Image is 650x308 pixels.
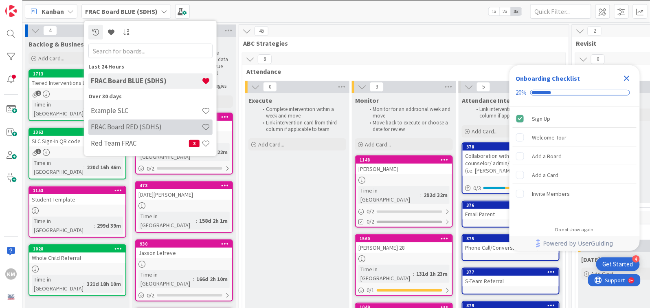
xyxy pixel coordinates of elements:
[136,290,232,301] div: 0/2
[29,40,106,48] span: Backlog & Business Items
[3,62,647,69] div: Delete
[509,65,640,251] div: Checklist Container
[3,69,647,77] div: Rename Outline
[83,163,85,172] span: :
[83,104,85,113] span: :
[29,136,125,146] div: SLC Sign-In QR code
[463,151,559,176] div: Collaboration with social worker/ counselor/ admin/ outside agencies (i.e. [PERSON_NAME])
[258,106,345,120] li: Complete intervention within a week and move
[29,129,125,146] div: 1362SLC Sign-In QR code
[29,69,126,121] a: 1713Tiered Interventions ListTime in [GEOGRAPHIC_DATA]:220d 16h 39m
[193,275,194,284] span: :
[356,242,452,253] div: [PERSON_NAME] 28
[472,106,558,120] li: Link intervention card from this column if applicable to team
[365,141,391,148] span: Add Card...
[136,164,232,174] div: 0/2
[3,247,647,254] div: WEBSITE
[3,203,647,210] div: Home
[463,183,559,193] div: 0/3
[258,54,272,64] span: 8
[356,235,452,242] div: 1560
[3,128,647,135] div: Television/Radio
[135,181,233,233] a: 473[DATE][PERSON_NAME]Time in [GEOGRAPHIC_DATA]:158d 2h 1m
[477,82,490,92] span: 5
[588,26,602,36] span: 2
[360,157,452,163] div: 1148
[136,189,232,200] div: [DATE][PERSON_NAME]
[367,207,374,216] span: 0 / 2
[29,70,125,78] div: 1713
[41,3,45,10] div: 9+
[255,26,268,36] span: 45
[29,187,125,205] div: 1153Student Template
[420,191,422,199] span: :
[263,82,277,92] span: 0
[516,89,527,96] div: 20%
[29,244,126,296] a: 1028Whole Child ReferralTime in [GEOGRAPHIC_DATA]:321d 18h 10m
[33,246,125,252] div: 1028
[3,84,647,91] div: Print
[147,291,154,300] span: 0 / 2
[358,186,420,204] div: Time in [GEOGRAPHIC_DATA]
[3,106,647,113] div: Journal
[32,275,83,293] div: Time in [GEOGRAPHIC_DATA]
[3,113,647,121] div: Magazine
[248,96,272,104] span: Execute
[33,129,125,135] div: 1362
[466,236,559,242] div: 375
[603,260,633,268] div: Get Started
[355,234,453,296] a: 1560[PERSON_NAME] 28Time in [GEOGRAPHIC_DATA]:131d 1h 23m0/1
[532,189,570,199] div: Invite Members
[85,163,123,172] div: 220d 16h 46m
[365,106,452,120] li: Monitor for an additional week and move
[513,185,637,203] div: Invite Members is incomplete.
[582,255,601,264] span: September 2024
[136,240,232,258] div: 930Jaxson Lefreve
[3,210,647,217] div: CANCEL
[355,155,453,228] a: 1148[PERSON_NAME]Time in [GEOGRAPHIC_DATA]:292d 32m0/20/2
[258,120,345,133] li: Link intervention card from third column if applicable to team
[3,254,647,261] div: JOURNAL
[5,5,17,17] img: Visit kanbanzone.com
[29,128,126,179] a: 1362SLC Sign-In QR codeTime in [GEOGRAPHIC_DATA]:220d 16h 46m
[513,166,637,184] div: Add a Card is incomplete.
[463,242,559,253] div: Phone Call/Conversation with parent
[36,149,41,154] span: 1
[3,159,647,166] div: CANCEL
[3,166,647,173] div: ???
[243,39,559,47] span: ABC Strategies
[356,156,452,174] div: 1148[PERSON_NAME]
[95,221,123,230] div: 299d 39m
[91,123,202,131] h4: FRAC Board RED (SDHS)
[32,217,94,235] div: Time in [GEOGRAPHIC_DATA]
[462,142,560,194] a: 378Collaboration with social worker/ counselor/ admin/ outside agencies (i.e. [PERSON_NAME])0/3
[136,240,232,248] div: 930
[543,239,613,248] span: Powered by UserGuiding
[463,235,559,253] div: 375Phone Call/Conversation with parent
[29,78,125,88] div: Tiered Interventions List
[136,182,232,189] div: 473
[136,248,232,258] div: Jaxson Lefreve
[3,121,647,128] div: Newspaper
[463,276,559,286] div: S-Team Referral
[513,110,637,128] div: Sign Up is complete.
[462,201,560,228] a: 376Email Parent
[3,91,647,99] div: Add Outline Template
[196,216,197,225] span: :
[29,186,126,238] a: 1153Student TemplateTime in [GEOGRAPHIC_DATA]:299d 39m
[258,141,284,148] span: Add Card...
[422,191,450,199] div: 292d 32m
[197,216,230,225] div: 158d 2h 1m
[591,270,617,277] span: Add Card...
[33,188,125,193] div: 1153
[462,234,560,261] a: 375Phone Call/Conversation with parent
[88,62,213,71] div: Last 24 Hours
[194,275,230,284] div: 166d 2h 10m
[147,164,154,173] span: 0 / 2
[88,92,213,100] div: Over 30 days
[3,181,647,188] div: SAVE AND GO HOME
[3,3,647,11] div: Sort A > Z
[83,279,85,288] span: :
[29,253,125,263] div: Whole Child Referral
[3,135,647,143] div: Visual Art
